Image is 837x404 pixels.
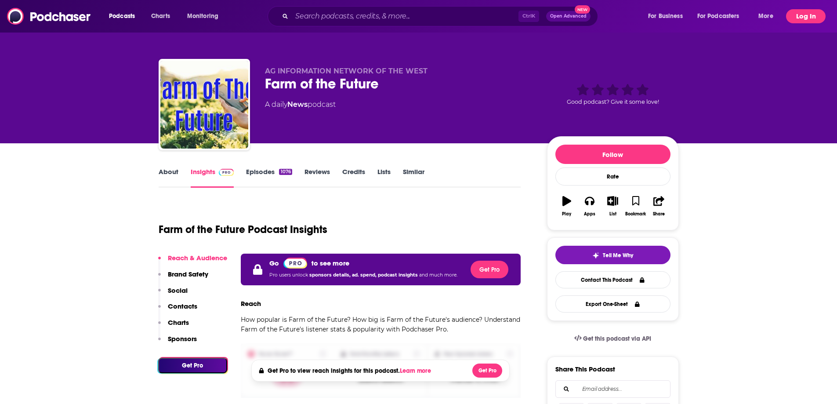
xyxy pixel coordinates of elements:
button: open menu [752,9,784,23]
button: Get Pro [471,261,508,278]
p: Pro users unlock and much more. [269,269,457,282]
div: Apps [584,211,595,217]
p: to see more [312,259,349,267]
button: Open AdvancedNew [546,11,591,22]
p: Charts [168,318,189,327]
button: Apps [578,190,601,222]
div: Search followers [555,380,670,398]
a: Pro website [283,257,308,269]
span: Tell Me Why [603,252,633,259]
div: Bookmark [625,211,646,217]
button: Export One-Sheet [555,295,670,313]
span: Podcasts [109,10,135,22]
span: Good podcast? Give it some love! [567,98,659,105]
button: Social [158,286,188,302]
button: Learn more [400,368,433,375]
img: Podchaser - Follow, Share and Rate Podcasts [7,8,91,25]
button: tell me why sparkleTell Me Why [555,246,670,264]
span: AG INFORMATION NETWORK OF THE WEST [265,67,428,75]
span: Charts [151,10,170,22]
span: For Podcasters [697,10,739,22]
p: Sponsors [168,335,197,343]
span: Open Advanced [550,14,587,18]
div: List [609,211,616,217]
a: Contact This Podcast [555,271,670,288]
button: open menu [642,9,694,23]
button: Get Pro [472,364,502,378]
span: New [575,5,591,14]
button: open menu [181,9,230,23]
a: Charts [145,9,175,23]
span: Monitoring [187,10,218,22]
button: Log In [786,9,826,23]
h4: Get Pro to view reach insights for this podcast. [268,367,433,375]
button: Share [647,190,670,222]
button: Follow [555,145,670,164]
button: Reach & Audience [158,254,227,270]
span: Ctrl K [518,11,539,22]
a: News [287,100,308,109]
a: InsightsPodchaser Pro [191,167,234,188]
a: Similar [403,167,424,188]
span: For Business [648,10,683,22]
button: Brand Safety [158,270,208,286]
p: Go [269,259,279,267]
button: Get Pro [158,358,227,373]
div: 1076 [279,169,292,175]
span: More [758,10,773,22]
button: Contacts [158,302,197,318]
h3: Share This Podcast [555,365,615,373]
div: A daily podcast [265,99,336,110]
a: Lists [377,167,391,188]
button: Play [555,190,578,222]
p: Contacts [168,302,197,310]
img: Podchaser Pro [219,169,234,176]
button: Bookmark [624,190,647,222]
input: Search podcasts, credits, & more... [292,9,518,23]
span: sponsors details, ad. spend, podcast insights [309,272,419,278]
img: Podchaser Pro [283,258,308,269]
p: Reach & Audience [168,254,227,262]
div: Share [653,211,665,217]
a: Episodes1076 [246,167,292,188]
span: Get this podcast via API [583,335,651,342]
input: Email address... [563,381,663,397]
a: About [159,167,178,188]
a: Get this podcast via API [567,328,659,349]
a: Reviews [304,167,330,188]
div: Rate [555,167,670,186]
p: Brand Safety [168,270,208,278]
h3: Reach [241,299,261,308]
div: Search podcasts, credits, & more... [276,6,606,26]
button: List [601,190,624,222]
p: How popular is Farm of the Future? How big is Farm of the Future's audience? Understand Farm of t... [241,315,521,334]
button: open menu [103,9,146,23]
button: Sponsors [158,335,197,351]
img: Farm of the Future [160,61,248,149]
a: Credits [342,167,365,188]
p: Social [168,286,188,295]
div: Play [562,211,571,217]
button: open menu [692,9,752,23]
button: Charts [158,318,189,335]
h1: Farm of the Future Podcast Insights [159,223,327,236]
img: tell me why sparkle [592,252,599,259]
div: Good podcast? Give it some love! [547,67,679,121]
